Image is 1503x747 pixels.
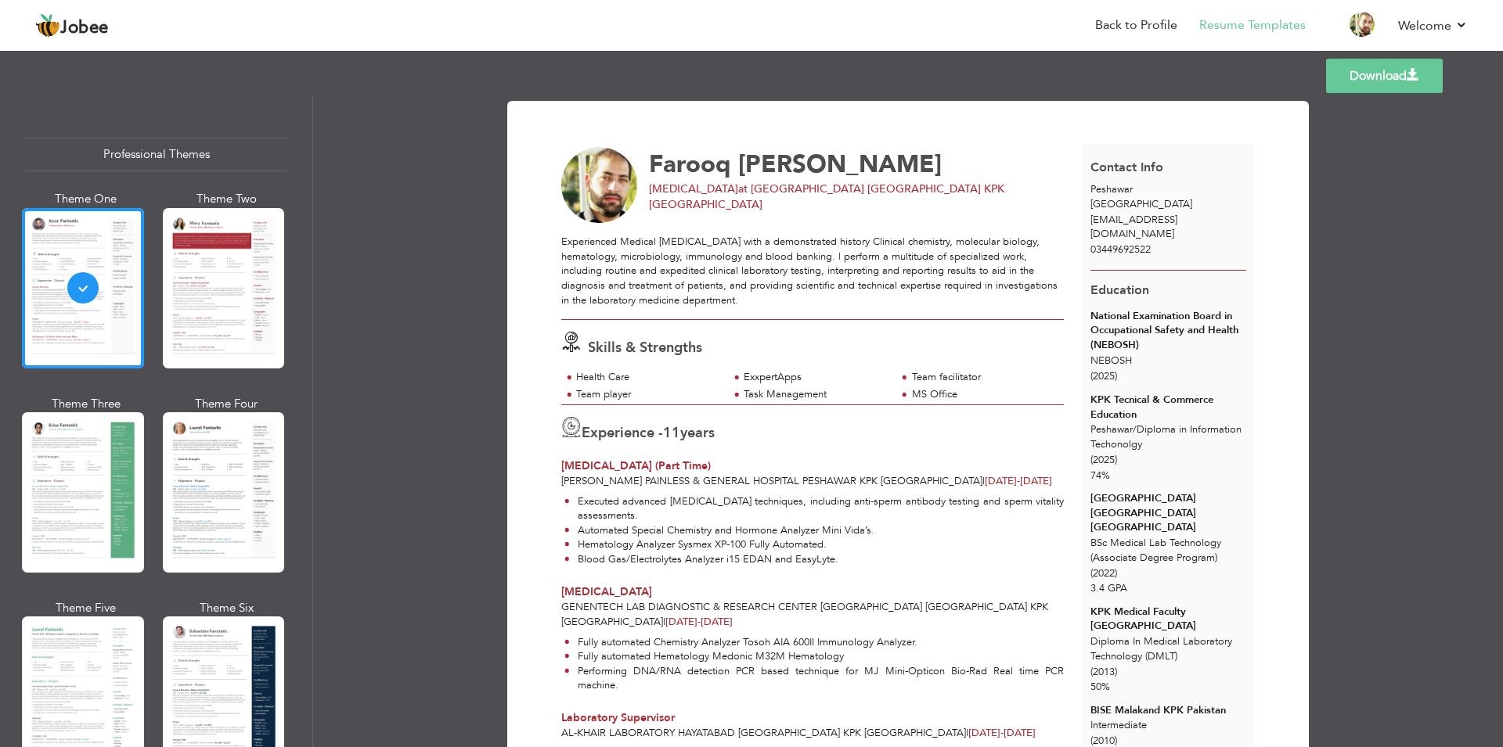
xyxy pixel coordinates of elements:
a: Download [1326,59,1443,93]
li: Automated Special Chemistry and Hormone Analyzer Mini Vida’s. [564,523,1064,538]
span: (2022) [1090,566,1117,580]
span: - [697,615,701,629]
div: Theme Four [166,396,288,412]
div: Task Management [744,387,887,402]
span: | [982,474,985,488]
a: Welcome [1398,16,1468,35]
div: Theme Six [166,600,288,616]
span: Contact Info [1090,159,1163,176]
span: Intermediate [1090,718,1147,732]
span: Genentech Lab Diagnostic & Research Center [GEOGRAPHIC_DATA] [GEOGRAPHIC_DATA] KPK [GEOGRAPHIC_DATA] [561,600,1048,629]
span: / [1133,422,1137,436]
img: No image [561,147,638,224]
span: Farooq [649,148,731,181]
a: Back to Profile [1095,16,1177,34]
div: Team facilitator [912,370,1055,385]
span: Laboratory Supervisor [561,710,675,725]
span: at [GEOGRAPHIC_DATA] [GEOGRAPHIC_DATA] KPK [GEOGRAPHIC_DATA] [649,181,1004,212]
span: (2013) [1090,665,1117,679]
div: Theme Five [25,600,147,616]
li: Fully automated Chemistry Analyzer Tosoh AIA 600II Immunology Analyzer. [564,635,1064,650]
a: Jobee [35,13,109,38]
span: Peshawar [1090,182,1133,196]
span: Al-Khair Laboratory Hayatabad [GEOGRAPHIC_DATA] KPK [GEOGRAPHIC_DATA] [561,726,966,740]
div: KPK Medical Faculty [GEOGRAPHIC_DATA] [1090,605,1246,634]
div: Team player [576,387,719,402]
span: Peshawar Diploma in Information Techonolgy [1090,422,1242,451]
span: 11 [663,423,680,443]
span: [DATE] [985,474,1052,488]
span: [DATE] [665,615,701,629]
span: (2025) [1090,453,1117,467]
div: Professional Themes [25,138,287,171]
li: Hematology Analyzer Sysmex XP-100 Fully Automated. [564,537,1064,552]
span: | [663,615,665,629]
div: BISE Malakand KPK Pakistan [1090,703,1246,718]
div: ExxpertApps [744,370,887,385]
div: National Examination Board in Occupational Safety and Health (NEBOSH) [1090,309,1246,353]
img: Profile Img [1350,12,1375,37]
span: Experience - [582,423,663,443]
span: 3.4 GPA [1090,581,1127,595]
div: [GEOGRAPHIC_DATA] [GEOGRAPHIC_DATA] [GEOGRAPHIC_DATA] [1090,491,1246,535]
li: Blood Gas/Electrolytes Analyzer i15 EDAN and EasyLyte. [564,552,1064,567]
span: [DATE] [985,474,1020,488]
span: - [1017,474,1020,488]
a: Resume Templates [1199,16,1306,34]
span: [MEDICAL_DATA] (Part Time) [561,458,711,473]
div: KPK Tecnical & Commerce Education [1090,393,1246,422]
div: Experienced Medical [MEDICAL_DATA] with a demonstrated history Clinical chemistry, molecular biol... [561,235,1064,307]
span: [DATE] [968,726,1004,740]
span: | [966,726,968,740]
span: 74% [1090,469,1110,483]
span: [DATE] [968,726,1036,740]
span: 50% [1090,680,1110,694]
span: [GEOGRAPHIC_DATA] [1090,197,1192,211]
div: Theme Two [166,191,288,207]
span: [PERSON_NAME] [738,148,942,181]
span: 03449692522 [1090,242,1151,257]
label: years [663,423,715,444]
div: Health Care [576,370,719,385]
span: (2025) [1090,369,1117,383]
span: [MEDICAL_DATA] [649,181,738,196]
span: [MEDICAL_DATA] [561,584,652,599]
li: Fully automated Hematology Medonic M32M Hematology [564,649,1064,664]
span: Education [1090,282,1149,299]
span: Jobee [60,20,109,37]
div: Theme One [25,191,147,207]
img: jobee.io [35,13,60,38]
span: - [1000,726,1004,740]
span: BSc Medical Lab Technology (Associate Degree Program) [1090,536,1221,565]
span: [PERSON_NAME] Painless & General Hospital Peshawar KPK [GEOGRAPHIC_DATA] [561,474,982,488]
span: Diploma In Medical Laboratory Technology (DMLT) [1090,634,1232,663]
div: Theme Three [25,396,147,412]
span: [EMAIL_ADDRESS][DOMAIN_NAME] [1090,213,1177,242]
li: Executed advanced [MEDICAL_DATA] techniques, including anti-sperm antibody testing and sperm vita... [564,494,1064,523]
li: Performing DNA/RNA detection PCR based technique for MJ Mini-Opticon Bio-Rad Real time PCR machine. [564,664,1064,693]
span: [DATE] [665,615,733,629]
div: MS Office [912,387,1055,402]
span: NEBOSH [1090,354,1132,368]
span: Skills & Strengths [588,338,702,357]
